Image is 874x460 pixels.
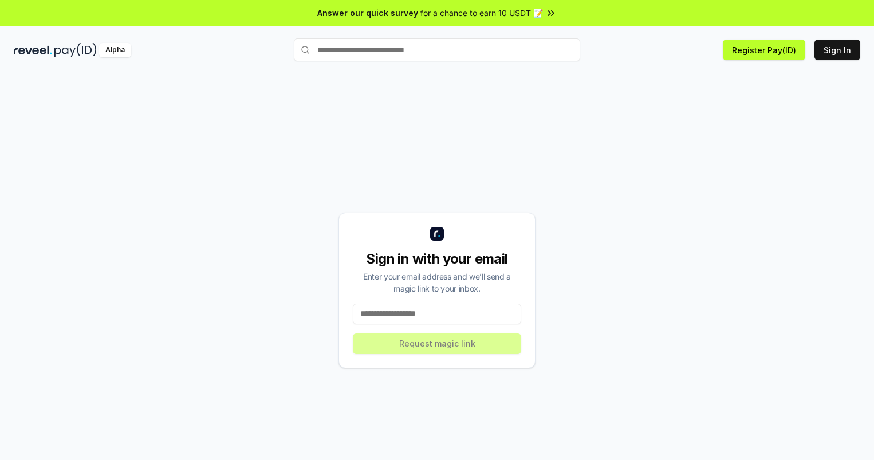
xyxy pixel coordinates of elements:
img: logo_small [430,227,444,241]
button: Register Pay(ID) [723,40,805,60]
button: Sign In [814,40,860,60]
div: Enter your email address and we’ll send a magic link to your inbox. [353,270,521,294]
span: Answer our quick survey [317,7,418,19]
div: Sign in with your email [353,250,521,268]
div: Alpha [99,43,131,57]
span: for a chance to earn 10 USDT 📝 [420,7,543,19]
img: reveel_dark [14,43,52,57]
img: pay_id [54,43,97,57]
